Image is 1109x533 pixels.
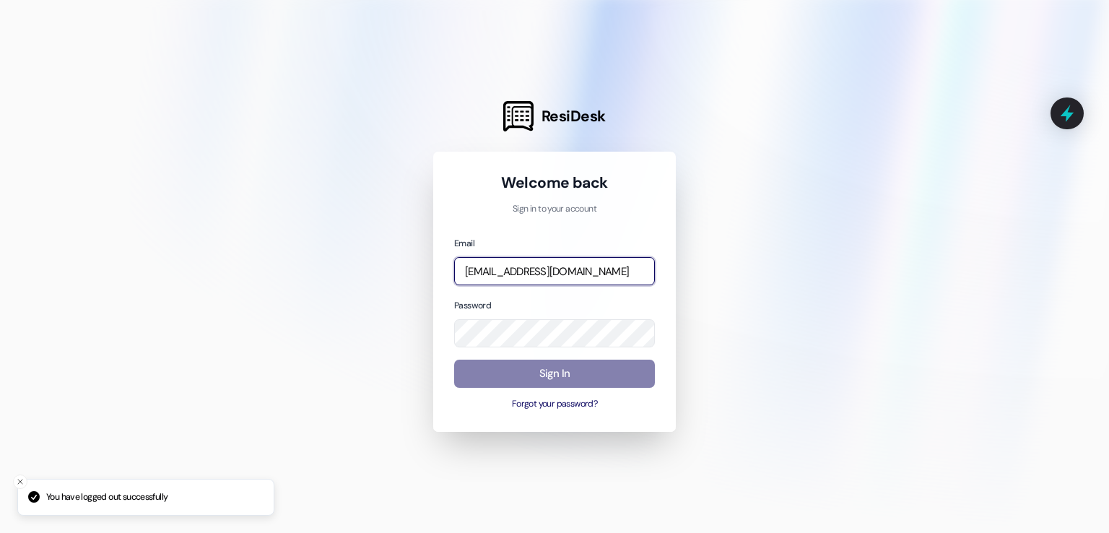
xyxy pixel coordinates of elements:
input: name@example.com [454,257,655,285]
p: You have logged out successfully [46,491,168,504]
img: ResiDesk Logo [503,101,534,131]
button: Sign In [454,360,655,388]
button: Forgot your password? [454,398,655,411]
span: ResiDesk [542,106,606,126]
button: Close toast [13,474,27,489]
p: Sign in to your account [454,203,655,216]
label: Email [454,238,474,249]
h1: Welcome back [454,173,655,193]
label: Password [454,300,491,311]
